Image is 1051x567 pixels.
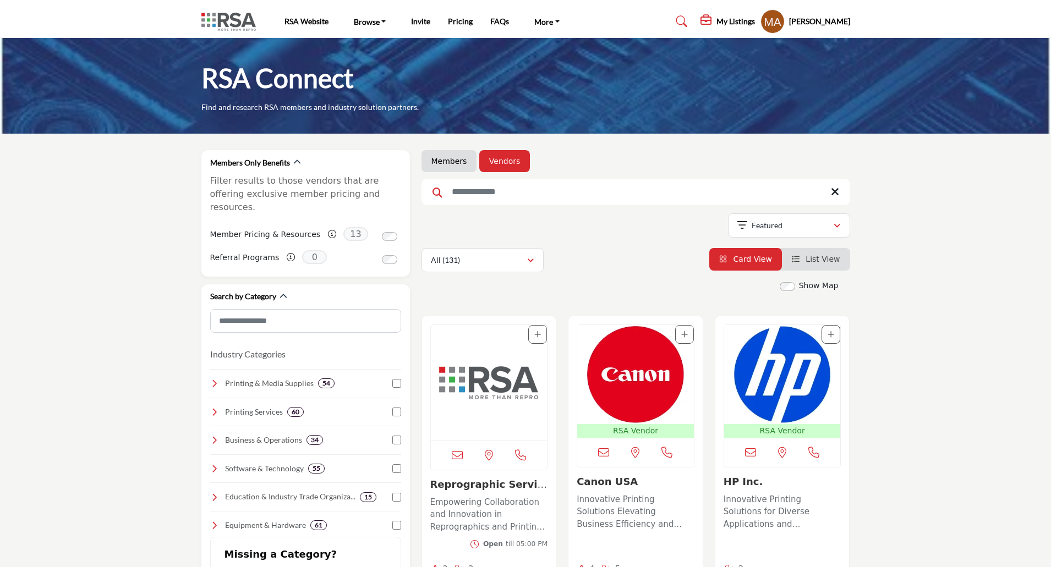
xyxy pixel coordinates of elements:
input: Switch to Referral Programs [382,255,397,264]
label: Referral Programs [210,248,280,267]
div: 15 Results For Education & Industry Trade Organizations [360,492,376,502]
input: Select Printing & Media Supplies checkbox [392,379,401,388]
div: till 05:00 PM [483,539,548,549]
b: 54 [322,379,330,387]
h2: Search by Category [210,291,276,302]
a: More [527,14,567,29]
button: All (131) [422,248,544,272]
input: Search Keyword [422,179,850,205]
label: Member Pricing & Resources [210,225,321,244]
h4: Equipment & Hardware : Top-quality printers, copiers, and finishing equipment to enhance efficien... [225,520,306,531]
span: 0 [302,250,327,264]
img: Reprographic Services Association (RSA) [431,325,548,441]
div: 34 Results For Business & Operations [306,435,323,445]
div: 55 Results For Software & Technology [308,464,325,474]
input: Select Equipment & Hardware checkbox [392,521,401,530]
h3: Canon USA [577,476,694,488]
p: Empowering Collaboration and Innovation in Reprographics and Printing Across [GEOGRAPHIC_DATA] In... [430,496,548,533]
a: View Card [719,255,772,263]
label: Show Map [799,280,839,291]
h4: Education & Industry Trade Organizations: Connect with industry leaders, trade groups, and profes... [225,491,355,502]
p: Innovative Printing Solutions for Diverse Applications and Exceptional Results Operating at the f... [724,493,841,531]
p: All (131) [431,255,460,266]
img: Canon USA [577,325,694,424]
b: 34 [311,436,319,444]
button: Industry Categories [210,348,286,361]
a: Pricing [448,16,473,26]
div: 61 Results For Equipment & Hardware [310,520,327,530]
h2: Members Only Benefits [210,157,290,168]
a: Canon USA [577,476,638,487]
a: Vendors [489,156,520,167]
p: Innovative Printing Solutions Elevating Business Efficiency and Connectivity With a strong footho... [577,493,694,531]
a: Search [665,13,694,30]
span: List View [806,255,840,263]
h5: [PERSON_NAME] [789,16,850,27]
div: 54 Results For Printing & Media Supplies [318,378,335,388]
h3: Reprographic Services Association (RSA) [430,478,548,491]
input: Select Software & Technology checkbox [392,464,401,473]
input: Select Business & Operations checkbox [392,436,401,444]
a: RSA Website [284,16,329,26]
a: FAQs [490,16,509,26]
a: Add To List [681,330,688,339]
a: Members [431,156,467,167]
img: HP Inc. [724,325,841,424]
li: Card View [709,248,782,271]
b: 15 [364,493,372,501]
input: Switch to Member Pricing & Resources [382,232,397,241]
b: 61 [315,521,322,529]
a: Invite [411,16,430,26]
a: Reprographic Service... [430,478,547,502]
b: 55 [313,465,320,472]
a: Innovative Printing Solutions for Diverse Applications and Exceptional Results Operating at the f... [724,491,841,531]
h4: Software & Technology: Advanced software and digital tools for print management, automation, and ... [225,463,304,474]
a: Browse [346,14,394,29]
p: RSA Vendor [726,425,839,437]
h5: My Listings [716,16,755,26]
input: Select Printing Services checkbox [392,408,401,416]
span: Open [483,540,503,548]
div: My Listings [700,15,755,28]
li: List View [782,248,850,271]
button: Opentill 05:00 PM [470,539,548,549]
div: 60 Results For Printing Services [287,407,304,417]
a: Open Listing in new tab [724,325,841,438]
img: Site Logo [201,13,261,31]
h3: HP Inc. [724,476,841,488]
p: Find and research RSA members and industry solution partners. [201,102,419,113]
button: Featured [728,213,850,238]
a: Innovative Printing Solutions Elevating Business Efficiency and Connectivity With a strong footho... [577,491,694,531]
input: Select Education & Industry Trade Organizations checkbox [392,493,401,502]
h1: RSA Connect [201,61,354,95]
h4: Printing Services: Professional printing solutions, including large-format, digital, and offset p... [225,406,283,417]
span: Card View [733,255,771,263]
a: Empowering Collaboration and Innovation in Reprographics and Printing Across [GEOGRAPHIC_DATA] In... [430,493,548,533]
input: Search Category [210,309,401,333]
h4: Printing & Media Supplies: A wide range of high-quality paper, films, inks, and specialty materia... [225,378,314,389]
p: RSA Vendor [579,425,692,437]
a: Add To List [534,330,541,339]
a: View List [792,255,840,263]
b: 60 [292,408,299,416]
a: HP Inc. [724,476,763,487]
a: Add To List [828,330,834,339]
p: Featured [752,220,782,231]
a: Open Listing in new tab [577,325,694,438]
a: Open Listing in new tab [431,325,548,441]
h4: Business & Operations: Essential resources for financial management, marketing, and operations to... [225,434,302,445]
p: Filter results to those vendors that are offering exclusive member pricing and resources. [210,174,401,214]
span: 13 [343,227,368,241]
button: Show hide supplier dropdown [760,9,785,34]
